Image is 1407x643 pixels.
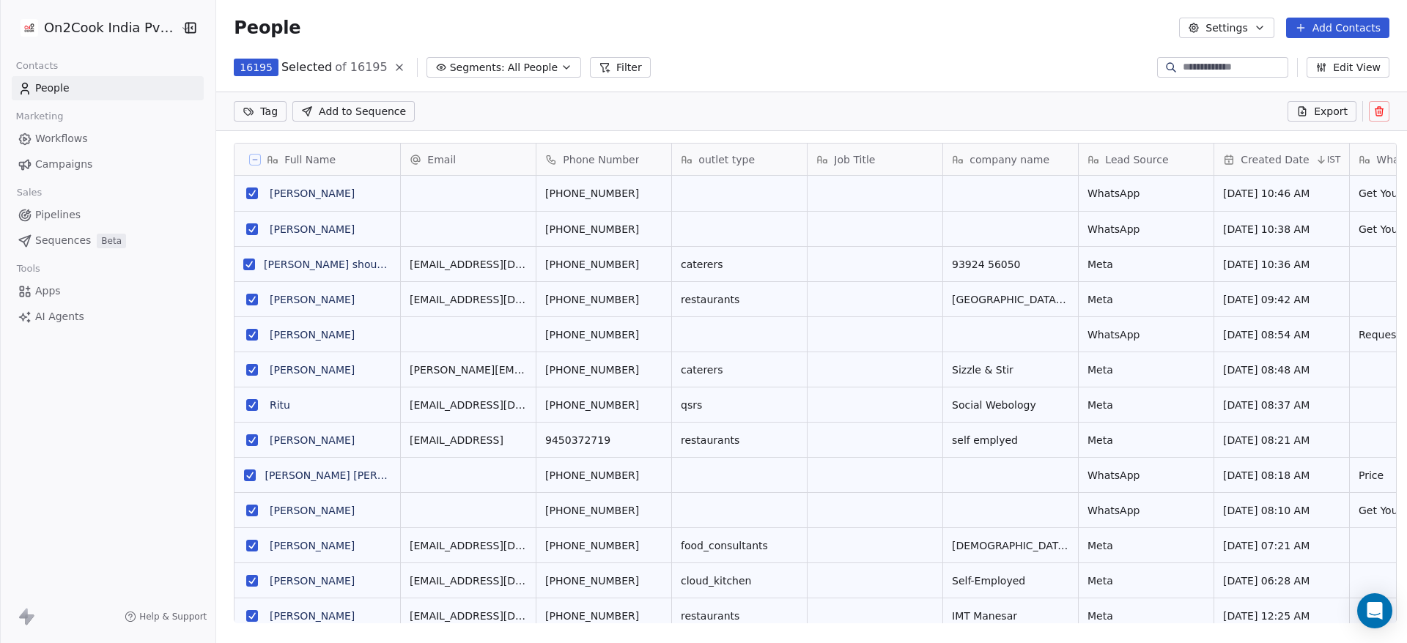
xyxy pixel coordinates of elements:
[545,503,662,518] span: [PHONE_NUMBER]
[139,611,207,622] span: Help & Support
[590,57,651,78] button: Filter
[1314,104,1348,119] span: Export
[1223,363,1340,377] span: [DATE] 08:48 AM
[545,222,662,237] span: [PHONE_NUMBER]
[1288,101,1356,122] button: Export
[410,573,527,588] span: [EMAIL_ADDRESS][DOMAIN_NAME]
[410,257,527,272] span: [EMAIL_ADDRESS][DOMAIN_NAME]
[1223,538,1340,553] span: [DATE] 07:21 AM
[1223,257,1340,272] span: [DATE] 10:36 AM
[265,469,439,481] a: [PERSON_NAME] [PERSON_NAME]
[1241,152,1309,167] span: Created Date
[270,294,355,305] a: [PERSON_NAME]
[1087,573,1205,588] span: Meta
[1087,186,1205,201] span: WhatsApp
[508,60,558,75] span: All People
[1223,398,1340,412] span: [DATE] 08:37 AM
[545,363,662,377] span: [PHONE_NUMBER]
[270,223,355,235] a: [PERSON_NAME]
[234,59,278,76] button: 16195
[681,363,798,377] span: caterers
[1357,593,1392,628] div: Open Intercom Messenger
[681,573,798,588] span: cloud_kitchen
[1087,433,1205,447] span: Meta
[1087,222,1205,237] span: WhatsApp
[35,207,81,223] span: Pipelines
[681,398,798,412] span: qsrs
[1223,468,1340,483] span: [DATE] 08:18 AM
[270,540,355,551] a: [PERSON_NAME]
[18,15,171,40] button: On2Cook India Pvt. Ltd.
[545,609,662,623] span: [PHONE_NUMBER]
[335,59,387,76] span: of 16195
[952,363,1069,377] span: Sizzle & Stir
[681,257,798,272] span: caterers
[1223,503,1340,518] span: [DATE] 08:10 AM
[1087,468,1205,483] span: WhatsApp
[1087,538,1205,553] span: Meta
[1087,327,1205,342] span: WhatsApp
[12,203,204,227] a: Pipelines
[545,292,662,307] span: [PHONE_NUMBER]
[35,131,88,146] span: Workflows
[319,104,406,119] span: Add to Sequence
[10,105,70,127] span: Marketing
[35,233,91,248] span: Sequences
[952,609,1069,623] span: IMT Manesar
[401,144,536,175] div: Email
[952,433,1069,447] span: self emplyed
[545,538,662,553] span: [PHONE_NUMBER]
[410,433,527,447] span: [EMAIL_ADDRESS]
[1087,503,1205,518] span: WhatsApp
[21,19,38,37] img: on2cook%20logo-04%20copy.jpg
[1223,433,1340,447] span: [DATE] 08:21 AM
[1223,573,1340,588] span: [DATE] 06:28 AM
[545,398,662,412] span: [PHONE_NUMBER]
[12,228,204,253] a: SequencesBeta
[240,60,273,75] span: 16195
[234,176,401,623] div: grid
[1223,186,1340,201] span: [DATE] 10:46 AM
[12,152,204,176] a: Campaigns
[952,573,1069,588] span: Self-Employed
[125,611,207,622] a: Help & Support
[545,257,662,272] span: [PHONE_NUMBER]
[264,259,481,270] a: [PERSON_NAME] shoueib [PERSON_NAME]
[270,399,290,411] a: Ritu
[1223,292,1340,307] span: [DATE] 09:42 AM
[681,609,798,623] span: restaurants
[1087,257,1205,272] span: Meta
[952,398,1069,412] span: Social Webology
[35,283,61,299] span: Apps
[410,538,527,553] span: [EMAIL_ADDRESS][DOMAIN_NAME]
[234,144,400,175] div: Full Name
[410,292,527,307] span: [EMAIL_ADDRESS][DOMAIN_NAME]
[44,18,177,37] span: On2Cook India Pvt. Ltd.
[410,398,527,412] span: [EMAIL_ADDRESS][DOMAIN_NAME]
[10,258,46,280] span: Tools
[698,152,755,167] span: outlet type
[1286,18,1389,38] button: Add Contacts
[10,55,64,77] span: Contacts
[97,234,126,248] span: Beta
[270,329,355,341] a: [PERSON_NAME]
[1214,144,1349,175] div: Created DateIST
[427,152,456,167] span: Email
[1105,152,1168,167] span: Lead Source
[284,152,336,167] span: Full Name
[545,327,662,342] span: [PHONE_NUMBER]
[952,292,1069,307] span: [GEOGRAPHIC_DATA], [GEOGRAPHIC_DATA], [GEOGRAPHIC_DATA]
[681,538,798,553] span: food_consultants
[1223,609,1340,623] span: [DATE] 12:25 AM
[952,257,1069,272] span: 93924 56050
[563,152,639,167] span: Phone Number
[1307,57,1389,78] button: Edit View
[672,144,807,175] div: outlet type
[270,434,355,446] a: [PERSON_NAME]
[808,144,942,175] div: Job Title
[545,433,662,447] span: 9450372719
[292,101,415,122] button: Add to Sequence
[270,575,355,587] a: [PERSON_NAME]
[681,292,798,307] span: restaurants
[1179,18,1274,38] button: Settings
